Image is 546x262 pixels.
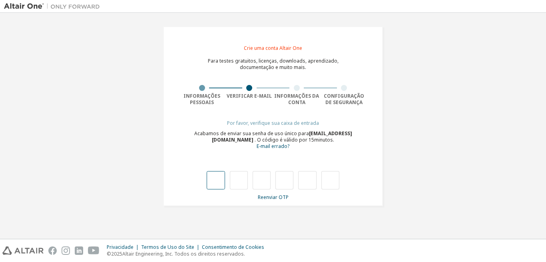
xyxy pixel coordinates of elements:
[202,244,264,250] font: Consentimento de Cookies
[244,45,302,51] font: Crie uma conta Altair One
[111,250,122,257] font: 2025
[141,244,194,250] font: Termos de Uso do Site
[227,120,319,126] font: Por favor, verifique sua caixa de entrada
[2,246,44,255] img: altair_logo.svg
[107,250,111,257] font: ©
[227,93,272,99] font: Verificar e-mail
[194,130,309,137] font: Acabamos de enviar sua senha de uso único para
[122,250,245,257] font: Altair Engineering, Inc. Todos os direitos reservados.
[212,130,352,143] font: [EMAIL_ADDRESS][DOMAIN_NAME]
[107,244,134,250] font: Privacidade
[274,93,319,106] font: Informações da conta
[258,194,289,201] font: Reenviar OTP
[88,246,100,255] img: youtube.svg
[324,93,364,106] font: Configuração de segurança
[240,64,306,71] font: documentação e muito mais.
[4,2,104,10] img: Altair Um
[314,136,334,143] font: minutos.
[48,246,57,255] img: facebook.svg
[257,143,289,150] font: E-mail errado?
[75,246,83,255] img: linkedin.svg
[255,136,307,143] font: . O código é válido por
[208,57,339,64] font: Para testes gratuitos, licenças, downloads, aprendizado,
[257,144,289,149] a: Voltar ao formulário de inscrição
[183,93,220,106] font: Informações pessoais
[309,136,314,143] font: 15
[62,246,70,255] img: instagram.svg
